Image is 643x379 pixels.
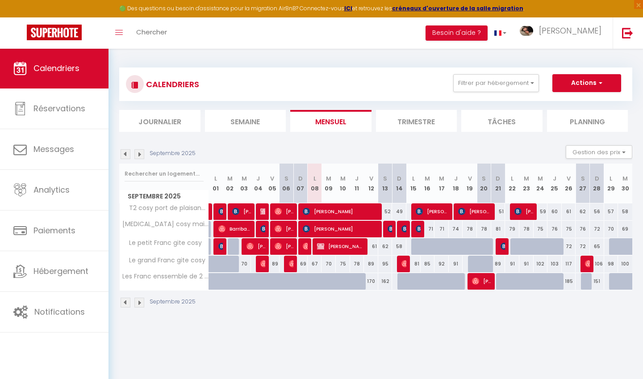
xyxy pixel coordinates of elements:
abbr: V [369,174,373,183]
div: 69 [618,221,632,237]
div: 81 [406,256,421,272]
div: 76 [576,221,590,237]
div: 58 [392,238,406,255]
abbr: M [439,174,444,183]
th: 12 [364,164,378,203]
th: 03 [237,164,251,203]
abbr: L [313,174,316,183]
th: 10 [336,164,350,203]
li: Planning [547,110,628,132]
div: 76 [547,221,562,237]
div: 60 [547,203,562,220]
div: 72 [576,238,590,255]
th: 17 [434,164,449,203]
button: Actions [552,74,621,92]
div: 89 [491,256,505,272]
span: CM EYRES [218,203,223,220]
p: Septembre 2025 [150,149,196,158]
th: 26 [562,164,576,203]
span: Chercher [136,27,167,37]
span: [PERSON_NAME] [585,255,590,272]
div: 91 [519,256,534,272]
abbr: M [242,174,247,183]
span: [PERSON_NAME] [303,203,379,220]
div: 100 [618,256,632,272]
div: 75 [534,221,548,237]
div: 102 [534,256,548,272]
th: 19 [463,164,477,203]
span: [PERSON_NAME] [401,255,406,272]
span: [PERSON_NAME] [416,220,421,237]
abbr: M [326,174,331,183]
span: Le grand Franc gite cosy [121,256,208,265]
div: 170 [364,273,378,290]
th: 25 [547,164,562,203]
div: 78 [519,221,534,237]
th: 18 [449,164,463,203]
abbr: D [595,174,599,183]
a: Chercher [129,17,174,49]
li: Mensuel [290,110,372,132]
img: logout [622,27,633,38]
span: [MEDICAL_DATA] cosy maison de ville terrasse au calme [121,221,210,227]
span: [PERSON_NAME] [275,220,294,237]
h3: CALENDRIERS [144,74,199,94]
abbr: L [412,174,415,183]
div: 75 [336,256,350,272]
li: Journalier [119,110,200,132]
div: 91 [505,256,519,272]
div: 89 [364,256,378,272]
th: 02 [223,164,237,203]
li: Semaine [205,110,286,132]
abbr: D [298,174,303,183]
th: 06 [280,164,294,203]
div: 78 [350,256,364,272]
span: Les Franc enssemble de 2 gites qui en font un grand [121,273,210,280]
li: Trimestre [376,110,457,132]
div: 151 [590,273,604,290]
div: 98 [604,256,618,272]
span: T2 cosy port de plaisance [121,203,210,213]
button: Gestion des prix [566,145,632,159]
div: 65 [590,238,604,255]
span: [PERSON_NAME] [317,238,365,255]
th: 28 [590,164,604,203]
span: [PERSON_NAME] [458,203,492,220]
div: 58 [618,203,632,220]
span: [PERSON_NAME] [218,238,223,255]
div: 79 [505,221,519,237]
div: 70 [321,256,336,272]
div: 70 [604,221,618,237]
abbr: L [511,174,514,183]
th: 07 [293,164,308,203]
th: 21 [491,164,505,203]
span: Notifications [34,306,85,317]
abbr: L [610,174,612,183]
div: 62 [378,238,392,255]
abbr: J [454,174,458,183]
img: ... [520,26,533,36]
th: 09 [321,164,336,203]
span: Réservations [33,103,85,114]
input: Rechercher un logement... [125,166,204,182]
abbr: M [227,174,233,183]
th: 22 [505,164,519,203]
div: 89 [265,256,280,272]
div: 62 [576,203,590,220]
th: 30 [618,164,632,203]
span: [PERSON_NAME] [275,238,294,255]
li: Tâches [461,110,543,132]
div: 92 [434,256,449,272]
div: 61 [562,203,576,220]
div: 95 [378,256,392,272]
div: 91 [449,256,463,272]
div: 78 [463,221,477,237]
th: 23 [519,164,534,203]
div: 67 [308,256,322,272]
span: [PERSON_NAME] wjt [PERSON_NAME][GEOGRAPHIC_DATA] [416,203,449,220]
a: ICI [344,4,352,12]
span: [PERSON_NAME] [539,25,601,36]
abbr: S [482,174,486,183]
abbr: D [397,174,401,183]
abbr: S [383,174,387,183]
